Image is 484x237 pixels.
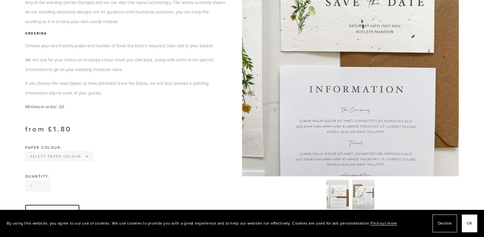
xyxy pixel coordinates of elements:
[25,31,225,37] h3: Ordering
[7,219,397,228] p: By using this website, you agree to our use of cookies. We use cookies to provide you with a grea...
[25,125,225,132] div: from £1.80
[25,146,93,150] div: Paper Colour:
[25,78,225,98] p: If you choose the seed paper, to have plantable Save the Dates, we will also provide a planting i...
[25,180,51,191] input: Quantity
[327,180,349,209] img: save-the-date.jpg
[26,152,92,161] select: Select Paper Colour
[352,180,374,209] img: wildflower-invite-web.jpg
[370,220,397,226] a: Find out more
[25,205,79,225] div: Add To Cart
[462,215,477,232] button: OK
[25,41,225,51] p: Choose your eco-friendly paper and number of Save the Date’s required, then add to your basket.
[25,104,64,110] strong: Minimum order: 20
[25,55,225,74] p: We will ask for your choice of envelope colour when you checkout, along with some more specific i...
[438,219,452,228] span: Decline
[25,175,225,178] div: Quantity:
[467,219,472,228] span: OK
[433,215,457,232] button: Decline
